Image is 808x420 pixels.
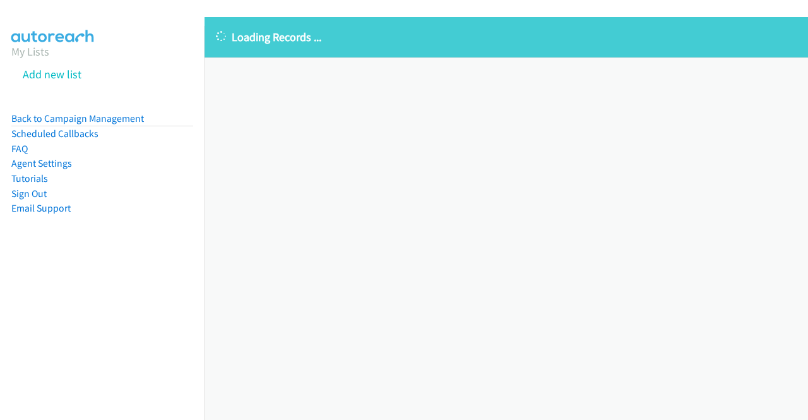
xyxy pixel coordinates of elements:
p: Loading Records ... [216,28,797,45]
a: Tutorials [11,172,48,184]
a: Add new list [23,67,81,81]
a: Email Support [11,202,71,214]
a: FAQ [11,143,28,155]
a: Sign Out [11,188,47,200]
a: Agent Settings [11,157,72,169]
a: Scheduled Callbacks [11,128,98,140]
a: My Lists [11,44,49,59]
a: Back to Campaign Management [11,112,144,124]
